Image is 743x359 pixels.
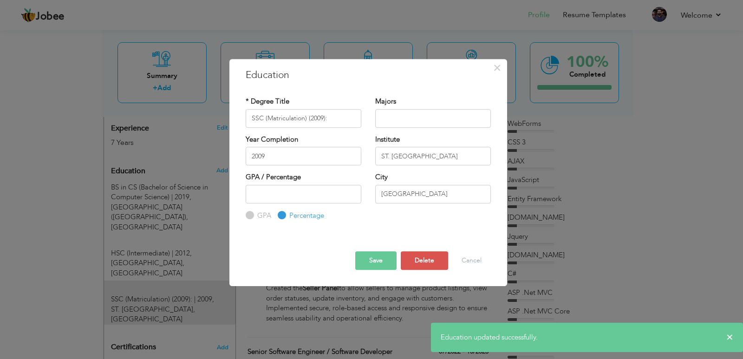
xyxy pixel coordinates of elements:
[375,135,400,144] label: Institute
[246,68,491,82] h3: Education
[726,333,733,342] span: ×
[355,251,397,270] button: Save
[287,211,324,221] label: Percentage
[375,97,396,106] label: Majors
[246,135,298,144] label: Year Completion
[246,172,301,182] label: GPA / Percentage
[375,172,388,182] label: City
[111,162,228,324] div: Add your educational degree.
[401,251,448,270] button: Delete
[452,251,491,270] button: Cancel
[490,60,505,75] button: Close
[255,211,271,221] label: GPA
[441,333,538,342] span: Education updated successfully.
[493,59,501,76] span: ×
[246,97,289,106] label: * Degree Title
